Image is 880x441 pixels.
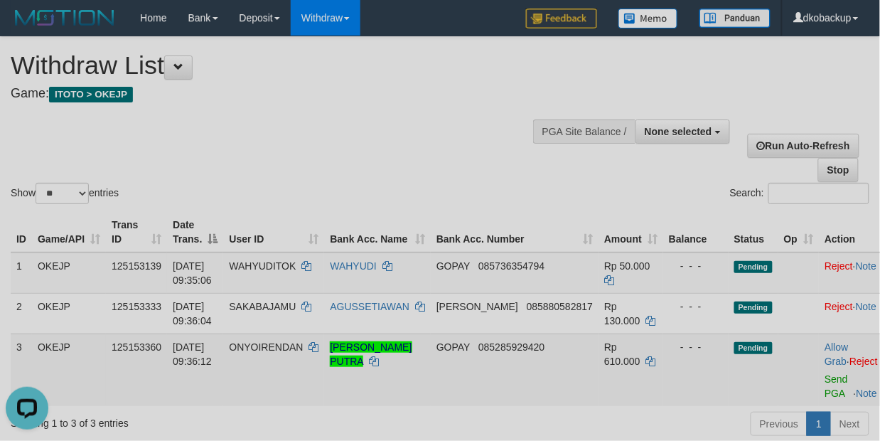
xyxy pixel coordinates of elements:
span: 125153139 [112,260,161,272]
a: WAHYUDI [330,260,377,272]
span: Pending [734,342,773,354]
td: 1 [11,253,32,294]
div: - - - [669,259,723,273]
button: None selected [635,119,730,144]
a: Run Auto-Refresh [748,134,859,158]
td: OKEJP [32,253,106,294]
span: Rp 610.000 [604,341,640,367]
img: Button%20Memo.svg [618,9,678,28]
a: 1 [807,412,831,436]
span: Rp 50.000 [604,260,650,272]
span: Copy 085880582817 to clipboard [527,301,593,312]
div: PGA Site Balance / [533,119,635,144]
img: Feedback.jpg [526,9,597,28]
a: Stop [818,158,859,182]
select: Showentries [36,183,89,204]
a: Previous [751,412,807,436]
a: Note [857,388,878,399]
span: GOPAY [436,260,470,272]
span: Copy 085736354794 to clipboard [478,260,544,272]
span: [DATE] 09:36:04 [173,301,212,326]
a: Allow Grab [825,341,848,367]
span: · [825,341,849,367]
a: [PERSON_NAME] PUTRA [330,341,412,367]
th: Op: activate to sort column ascending [778,212,819,253]
span: Pending [734,302,773,314]
th: Status [729,212,778,253]
a: Reject [849,356,878,367]
span: [DATE] 09:35:06 [173,260,212,286]
a: Note [856,260,877,272]
td: 3 [11,334,32,406]
span: ITOTO > OKEJP [49,87,133,102]
td: OKEJP [32,334,106,406]
a: Reject [825,260,853,272]
th: ID [11,212,32,253]
span: Rp 130.000 [604,301,640,326]
th: Bank Acc. Number: activate to sort column ascending [431,212,599,253]
th: Date Trans.: activate to sort column descending [167,212,223,253]
th: User ID: activate to sort column ascending [223,212,324,253]
th: Trans ID: activate to sort column ascending [106,212,167,253]
span: [DATE] 09:36:12 [173,341,212,367]
span: Copy 085285929420 to clipboard [478,341,544,353]
td: 2 [11,293,32,334]
span: Pending [734,261,773,273]
span: 125153333 [112,301,161,312]
th: Balance [663,212,729,253]
h1: Withdraw List [11,51,572,80]
a: Reject [825,301,853,312]
span: GOPAY [436,341,470,353]
img: panduan.png [699,9,771,28]
h4: Game: [11,87,572,101]
span: 125153360 [112,341,161,353]
th: Bank Acc. Name: activate to sort column ascending [324,212,431,253]
th: Amount: activate to sort column ascending [599,212,663,253]
span: WAHYUDITOK [229,260,296,272]
span: ONYOIRENDAN [229,341,303,353]
a: Next [830,412,869,436]
button: Open LiveChat chat widget [6,6,48,48]
a: AGUSSETIAWAN [330,301,409,312]
div: Showing 1 to 3 of 3 entries [11,410,356,430]
span: None selected [645,126,712,137]
div: - - - [669,340,723,354]
label: Show entries [11,183,119,204]
a: Note [856,301,877,312]
td: OKEJP [32,293,106,334]
a: Send PGA [825,373,848,399]
span: SAKABAJAMU [229,301,296,312]
input: Search: [768,183,869,204]
th: Game/API: activate to sort column ascending [32,212,106,253]
div: - - - [669,299,723,314]
img: MOTION_logo.png [11,7,119,28]
span: [PERSON_NAME] [436,301,518,312]
label: Search: [730,183,869,204]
